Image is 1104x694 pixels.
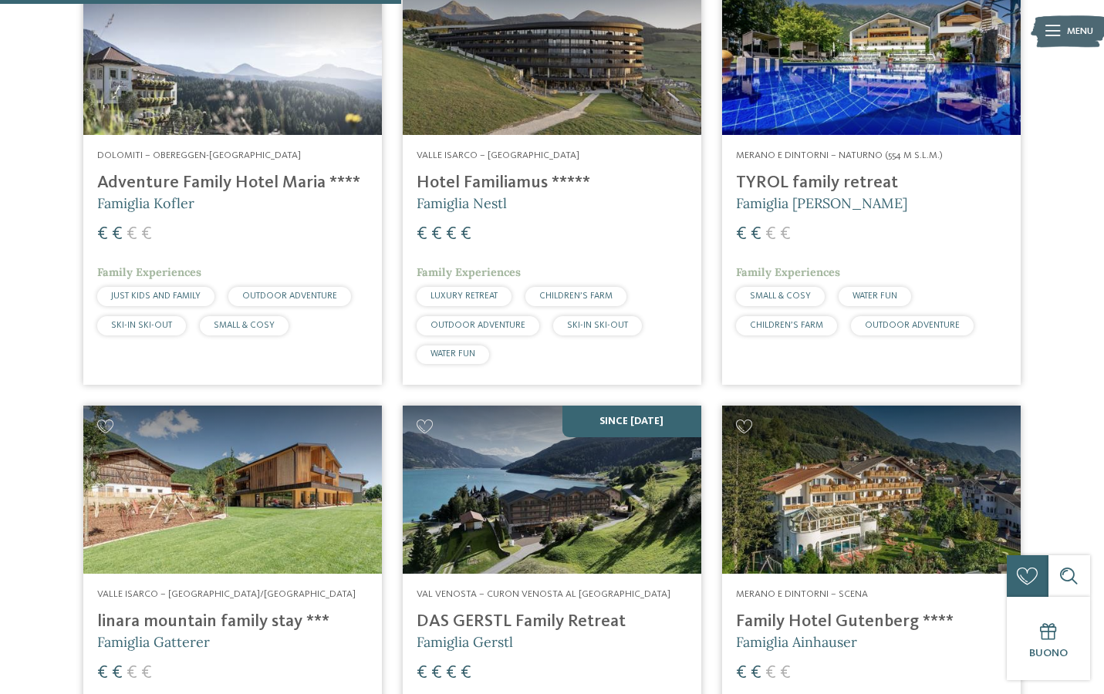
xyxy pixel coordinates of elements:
span: Family Experiences [736,265,840,279]
h4: DAS GERSTL Family Retreat [417,611,687,632]
span: WATER FUN [852,291,897,301]
span: € [112,664,123,682]
span: € [97,664,108,682]
span: € [446,664,457,682]
span: Famiglia Gerstl [417,633,513,651]
span: Famiglia Ainhauser [736,633,857,651]
span: OUTDOOR ADVENTURE [430,321,525,330]
span: Family Experiences [417,265,521,279]
span: Famiglia Kofler [97,194,194,212]
span: LUXURY RETREAT [430,291,498,301]
span: € [780,225,791,244]
span: SMALL & COSY [750,291,811,301]
span: € [461,664,471,682]
span: € [736,664,747,682]
span: CHILDREN’S FARM [750,321,823,330]
img: Cercate un hotel per famiglie? Qui troverete solo i migliori! [403,406,701,574]
h4: Adventure Family Hotel Maria **** [97,173,368,194]
img: Cercate un hotel per famiglie? Qui troverete solo i migliori! [83,406,382,574]
span: € [780,664,791,682]
span: CHILDREN’S FARM [539,291,613,301]
span: € [431,225,442,244]
span: € [127,225,137,244]
span: € [127,664,137,682]
span: € [112,225,123,244]
span: € [736,225,747,244]
span: Valle Isarco – [GEOGRAPHIC_DATA]/[GEOGRAPHIC_DATA] [97,589,356,599]
span: € [417,225,427,244]
span: € [765,225,776,244]
span: OUTDOOR ADVENTURE [865,321,960,330]
span: € [417,664,427,682]
span: Family Experiences [97,265,201,279]
span: € [751,664,761,682]
span: Dolomiti – Obereggen-[GEOGRAPHIC_DATA] [97,150,301,160]
span: Famiglia [PERSON_NAME] [736,194,907,212]
span: Famiglia Gatterer [97,633,210,651]
span: SKI-IN SKI-OUT [111,321,172,330]
span: SKI-IN SKI-OUT [567,321,628,330]
span: Merano e dintorni – Scena [736,589,868,599]
span: OUTDOOR ADVENTURE [242,291,337,301]
span: € [97,225,108,244]
span: WATER FUN [430,349,475,359]
h4: TYROL family retreat [736,173,1007,194]
span: € [431,664,442,682]
span: Famiglia Nestl [417,194,507,212]
span: JUST KIDS AND FAMILY [111,291,201,301]
span: € [141,664,152,682]
span: Valle Isarco – [GEOGRAPHIC_DATA] [417,150,579,160]
span: Buono [1029,648,1068,659]
span: € [446,225,457,244]
h4: Family Hotel Gutenberg **** [736,611,1007,632]
span: Merano e dintorni – Naturno (554 m s.l.m.) [736,150,943,160]
span: SMALL & COSY [214,321,275,330]
span: Val Venosta – Curon Venosta al [GEOGRAPHIC_DATA] [417,589,670,599]
img: Family Hotel Gutenberg **** [722,406,1021,574]
h4: linara mountain family stay *** [97,611,368,632]
span: € [765,664,776,682]
a: Buono [1007,597,1090,680]
span: € [461,225,471,244]
span: € [751,225,761,244]
span: € [141,225,152,244]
